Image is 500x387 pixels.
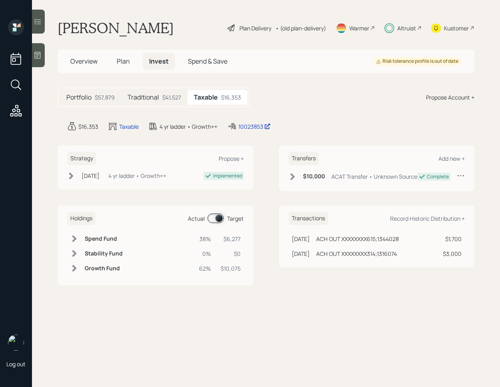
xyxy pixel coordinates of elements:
[82,172,100,180] div: [DATE]
[8,335,24,351] img: retirable_logo.png
[292,249,310,258] div: [DATE]
[85,235,123,242] h6: Spend Fund
[316,235,399,243] div: ACH OUT XXXXXXXX615;1344028
[397,24,416,32] div: Altruist
[303,173,325,180] h6: $10,000
[194,94,218,101] h5: Taxable
[227,214,244,223] div: Target
[162,93,181,102] div: $41,527
[426,93,474,102] div: Propose Account +
[221,235,241,243] div: $6,277
[292,235,310,243] div: [DATE]
[289,152,319,165] h6: Transfers
[67,212,96,225] h6: Holdings
[95,93,115,102] div: $57,879
[427,173,449,180] div: Complete
[331,172,417,181] div: ACAT Transfer • Unknown Source
[376,58,458,65] div: Risk tolerance profile is out of date
[221,93,241,102] div: $16,353
[199,235,211,243] div: 38%
[58,19,174,37] h1: [PERSON_NAME]
[149,57,169,66] span: Invest
[289,212,328,225] h6: Transactions
[239,24,271,32] div: Plan Delivery
[108,172,166,180] div: 4 yr ladder • Growth++
[316,249,397,258] div: ACH OUT XXXXXXXX314;1316074
[67,152,96,165] h6: Strategy
[78,122,98,131] div: $16,353
[70,57,98,66] span: Overview
[66,94,92,101] h5: Portfolio
[275,24,326,32] div: • (old plan-delivery)
[443,249,462,258] div: $3,000
[221,249,241,258] div: $0
[438,155,465,162] div: Add new +
[127,94,159,101] h5: Traditional
[221,264,241,273] div: $10,075
[238,122,271,131] div: 10023853
[213,172,242,180] div: Implemented
[85,265,123,272] h6: Growth Fund
[85,250,123,257] h6: Stability Fund
[119,122,139,131] div: Taxable
[390,215,465,222] div: Record Historic Distribution +
[6,360,26,368] div: Log out
[219,155,244,162] div: Propose +
[188,214,205,223] div: Actual
[199,264,211,273] div: 62%
[188,57,227,66] span: Spend & Save
[443,235,462,243] div: $1,700
[117,57,130,66] span: Plan
[199,249,211,258] div: 0%
[444,24,469,32] div: Kustomer
[349,24,369,32] div: Warmer
[159,122,217,131] div: 4 yr ladder • Growth++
